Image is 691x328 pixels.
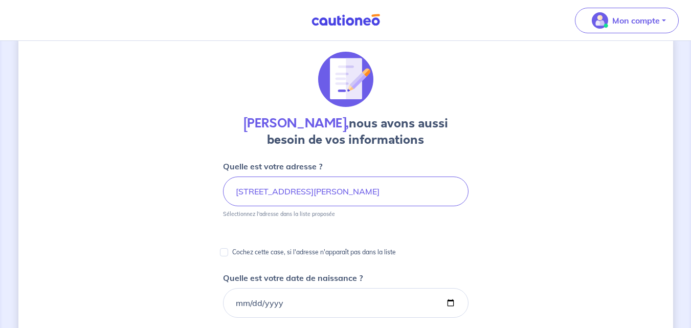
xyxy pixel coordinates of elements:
[223,177,469,206] input: 11 rue de la liberté 75000 Paris
[318,52,373,107] img: illu_document_signature.svg
[223,210,335,217] p: Sélectionnez l'adresse dans la liste proposée
[307,14,384,27] img: Cautioneo
[575,8,679,33] button: illu_account_valid_menu.svgMon compte
[223,115,469,148] h4: nous avons aussi besoin de vos informations
[223,272,363,284] p: Quelle est votre date de naissance ?
[232,246,396,258] p: Cochez cette case, si l'adresse n'apparaît pas dans la liste
[592,12,608,29] img: illu_account_valid_menu.svg
[223,288,469,318] input: 01/01/1980
[612,14,660,27] p: Mon compte
[243,115,349,132] strong: [PERSON_NAME],
[223,160,322,172] p: Quelle est votre adresse ?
